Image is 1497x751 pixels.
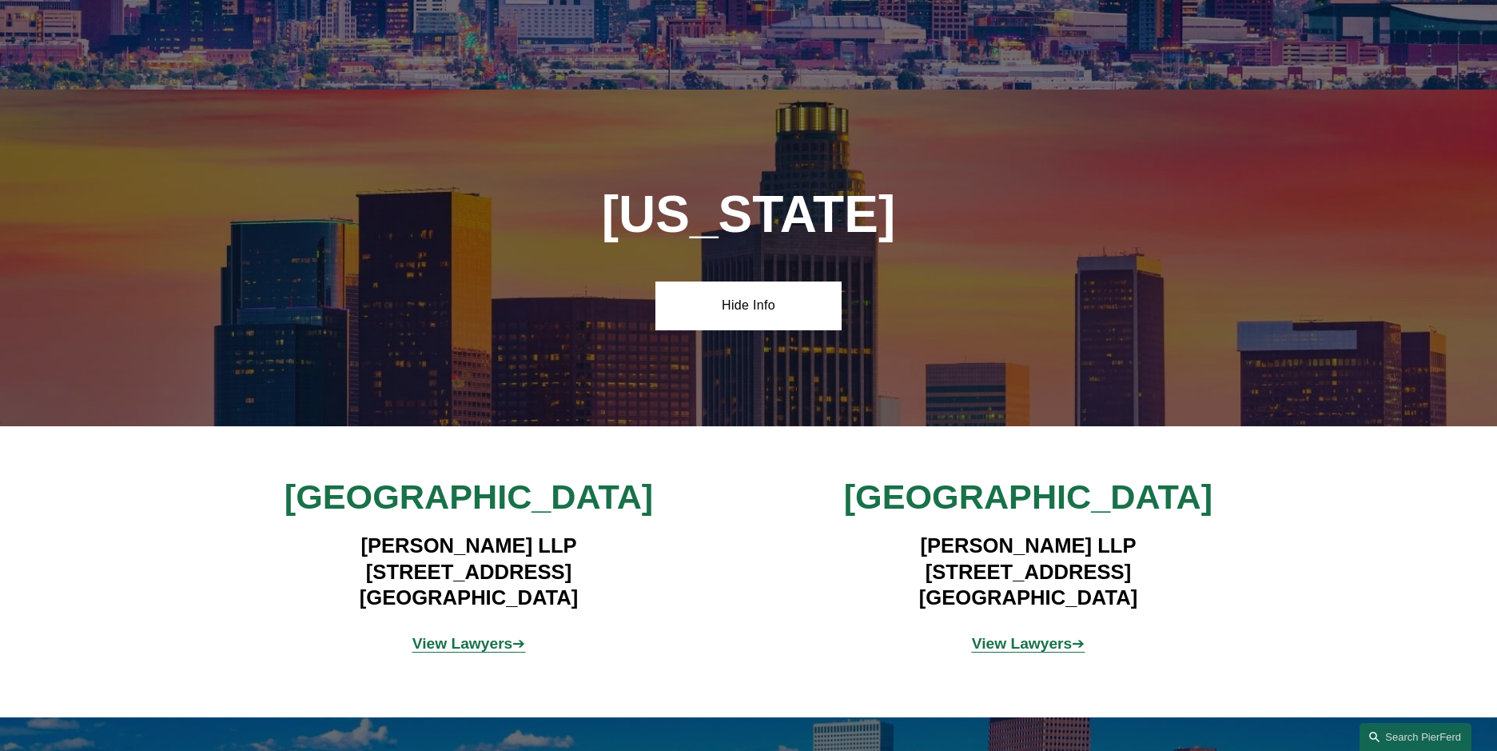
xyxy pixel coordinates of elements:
[972,635,1073,652] strong: View Lawyers
[844,477,1212,516] span: [GEOGRAPHIC_DATA]
[412,635,513,652] strong: View Lawyers
[795,533,1261,610] h4: [PERSON_NAME] LLP [STREET_ADDRESS] [GEOGRAPHIC_DATA]
[655,282,842,330] a: Hide Info
[972,635,1085,652] a: View Lawyers➔
[285,477,653,516] span: [GEOGRAPHIC_DATA]
[236,533,702,610] h4: [PERSON_NAME] LLP [STREET_ADDRESS] [GEOGRAPHIC_DATA]
[1360,723,1471,751] a: Search this site
[412,635,526,652] a: View Lawyers➔
[972,635,1085,652] span: ➔
[412,635,526,652] span: ➔
[516,186,981,244] h1: [US_STATE]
